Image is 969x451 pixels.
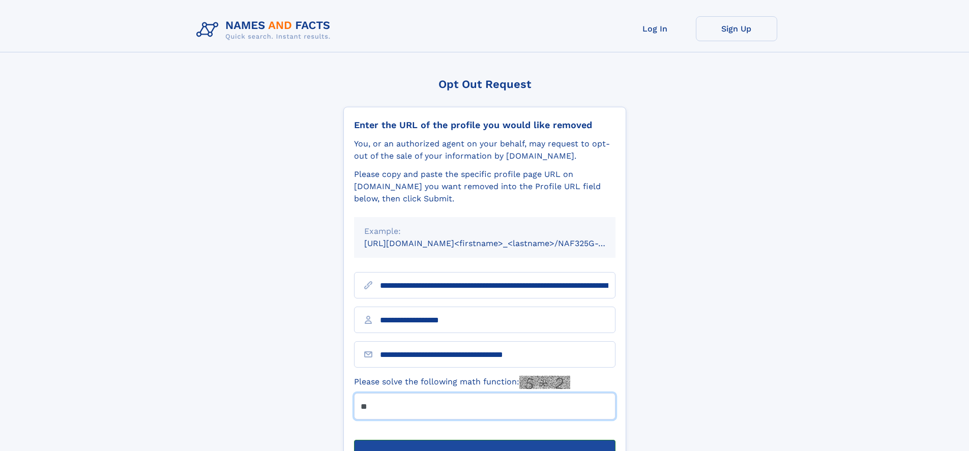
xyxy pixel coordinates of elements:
[192,16,339,44] img: Logo Names and Facts
[364,225,605,237] div: Example:
[614,16,696,41] a: Log In
[696,16,777,41] a: Sign Up
[354,168,615,205] div: Please copy and paste the specific profile page URL on [DOMAIN_NAME] you want removed into the Pr...
[354,138,615,162] div: You, or an authorized agent on your behalf, may request to opt-out of the sale of your informatio...
[364,238,635,248] small: [URL][DOMAIN_NAME]<firstname>_<lastname>/NAF325G-xxxxxxxx
[354,376,570,389] label: Please solve the following math function:
[343,78,626,91] div: Opt Out Request
[354,119,615,131] div: Enter the URL of the profile you would like removed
